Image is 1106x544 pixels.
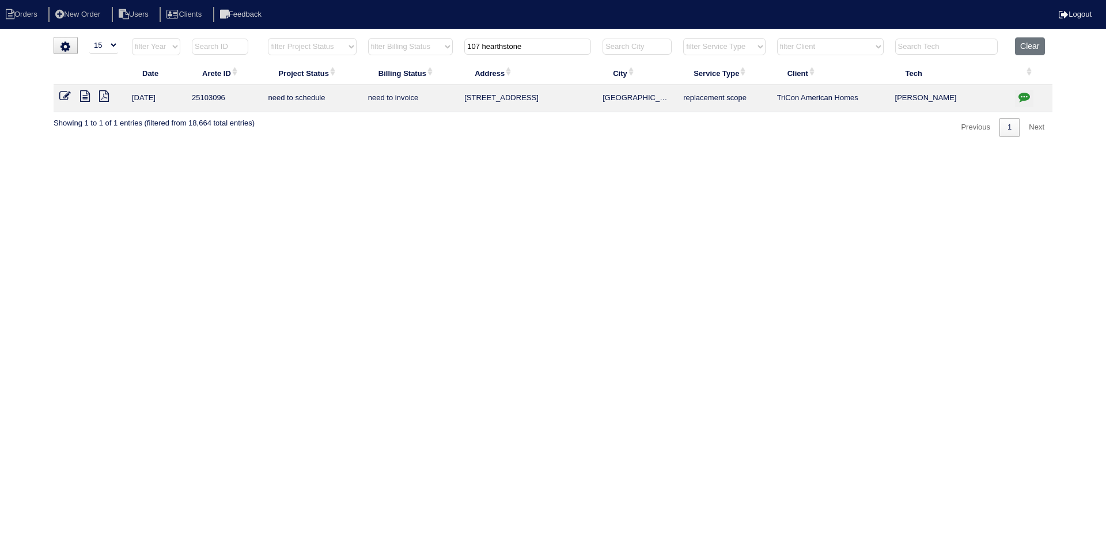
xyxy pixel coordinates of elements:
[1021,118,1052,137] a: Next
[889,85,1010,112] td: [PERSON_NAME]
[1015,37,1044,55] button: Clear
[54,112,255,128] div: Showing 1 to 1 of 1 entries (filtered from 18,664 total entries)
[126,85,186,112] td: [DATE]
[126,61,186,85] th: Date
[771,85,889,112] td: TriCon American Homes
[262,61,362,85] th: Project Status: activate to sort column ascending
[464,39,591,55] input: Search Address
[48,7,109,22] li: New Order
[362,85,459,112] td: need to invoice
[603,39,672,55] input: Search City
[192,39,248,55] input: Search ID
[1059,10,1092,18] a: Logout
[186,61,262,85] th: Arete ID: activate to sort column ascending
[953,118,998,137] a: Previous
[262,85,362,112] td: need to schedule
[48,10,109,18] a: New Order
[459,85,597,112] td: [STREET_ADDRESS]
[895,39,998,55] input: Search Tech
[160,7,211,22] li: Clients
[597,85,677,112] td: [GEOGRAPHIC_DATA]
[459,61,597,85] th: Address: activate to sort column ascending
[889,61,1010,85] th: Tech
[213,7,271,22] li: Feedback
[677,85,771,112] td: replacement scope
[999,118,1020,137] a: 1
[771,61,889,85] th: Client: activate to sort column ascending
[1009,61,1052,85] th: : activate to sort column ascending
[160,10,211,18] a: Clients
[186,85,262,112] td: 25103096
[362,61,459,85] th: Billing Status: activate to sort column ascending
[112,7,158,22] li: Users
[597,61,677,85] th: City: activate to sort column ascending
[677,61,771,85] th: Service Type: activate to sort column ascending
[112,10,158,18] a: Users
